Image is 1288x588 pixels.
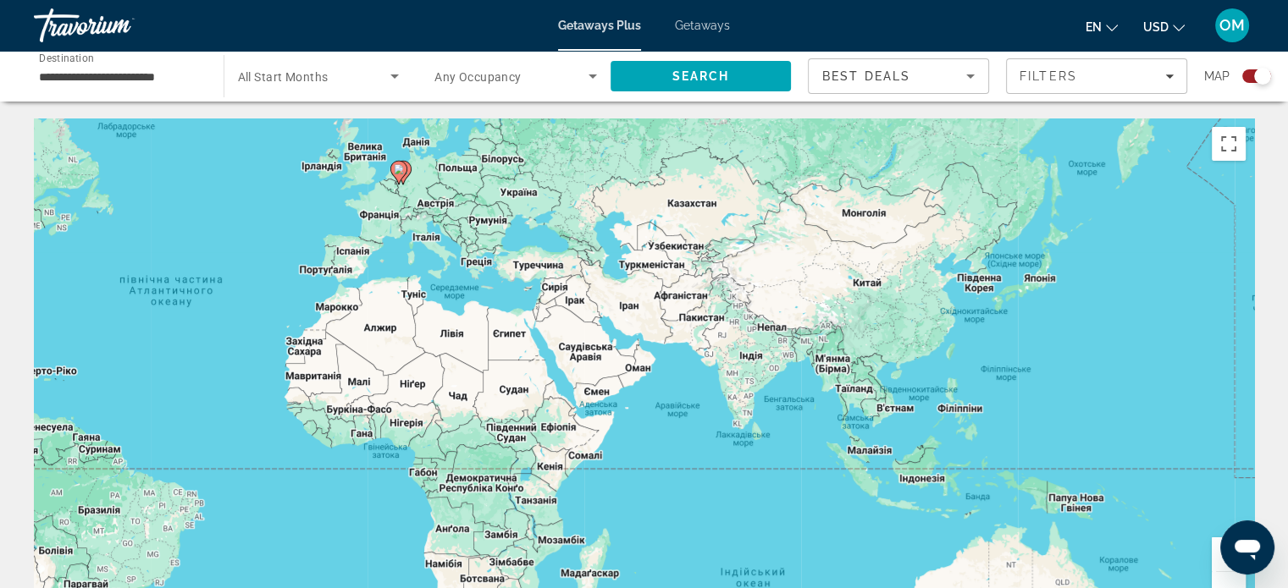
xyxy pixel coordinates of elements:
span: All Start Months [238,70,329,84]
span: Search [672,69,729,83]
mat-select: Sort by [822,66,975,86]
button: Filters [1006,58,1187,94]
a: Getaways [675,19,730,32]
input: Select destination [39,67,202,87]
span: Any Occupancy [434,70,522,84]
span: Best Deals [822,69,910,83]
span: OM [1219,17,1245,34]
button: Збільшити [1212,537,1246,571]
button: Перемкнути повноекранний режим [1212,127,1246,161]
button: Change currency [1143,14,1185,39]
button: User Menu [1210,8,1254,43]
button: Search [611,61,792,91]
a: Travorium [34,3,203,47]
span: Map [1204,64,1230,88]
span: USD [1143,20,1169,34]
span: Filters [1020,69,1077,83]
iframe: Кнопка для запуску вікна повідомлень [1220,520,1274,574]
span: en [1086,20,1102,34]
a: Getaways Plus [558,19,641,32]
span: Destination [39,52,94,63]
button: Change language [1086,14,1118,39]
